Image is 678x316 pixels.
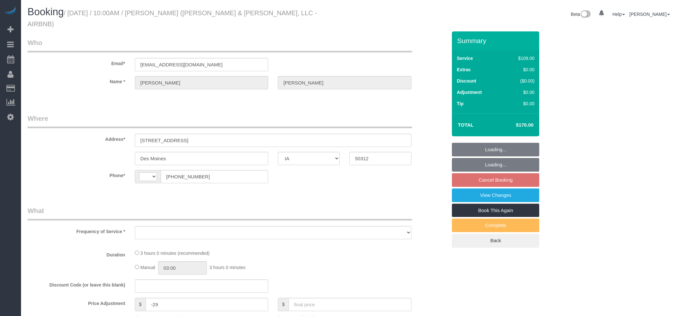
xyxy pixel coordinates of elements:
[278,298,289,311] span: $
[457,37,536,44] h3: Summary
[135,58,268,71] input: Email*
[135,152,268,165] input: City*
[452,188,539,202] a: View Changes
[23,134,130,142] label: Address*
[457,78,476,84] label: Discount
[135,298,146,311] span: $
[629,12,670,17] a: [PERSON_NAME]
[505,89,535,96] div: $0.00
[452,204,539,217] a: Book This Again
[571,12,591,17] a: Beta
[457,55,473,62] label: Service
[23,58,130,67] label: Email*
[27,114,412,128] legend: Where
[505,55,535,62] div: $109.00
[161,170,268,183] input: Phone*
[452,234,539,247] a: Back
[27,9,317,28] small: / [DATE] / 10:00AM / [PERSON_NAME] ([PERSON_NAME] & [PERSON_NAME], LLC - AIRBNB)
[27,206,412,220] legend: What
[612,12,625,17] a: Help
[209,265,245,270] span: 3 hours 0 minutes
[457,89,482,96] label: Adjustment
[27,6,64,17] span: Booking
[457,66,471,73] label: Extras
[457,100,464,107] label: Tip
[140,265,155,270] span: Manual
[505,78,535,84] div: ($0.00)
[23,298,130,307] label: Price Adjustment
[505,100,535,107] div: $0.00
[458,122,474,128] strong: Total
[135,76,268,89] input: First Name*
[349,152,411,165] input: Zip Code*
[27,38,412,52] legend: Who
[23,249,130,258] label: Duration
[580,10,591,19] img: New interface
[140,251,210,256] span: 3 hours 0 minutes (recommended)
[497,122,533,128] h4: $170.00
[23,170,130,179] label: Phone*
[23,279,130,288] label: Discount Code (or leave this blank)
[289,298,411,311] input: final price
[278,76,411,89] input: Last Name*
[505,66,535,73] div: $0.00
[23,226,130,235] label: Frequency of Service *
[23,76,130,85] label: Name *
[4,6,17,16] img: Automaid Logo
